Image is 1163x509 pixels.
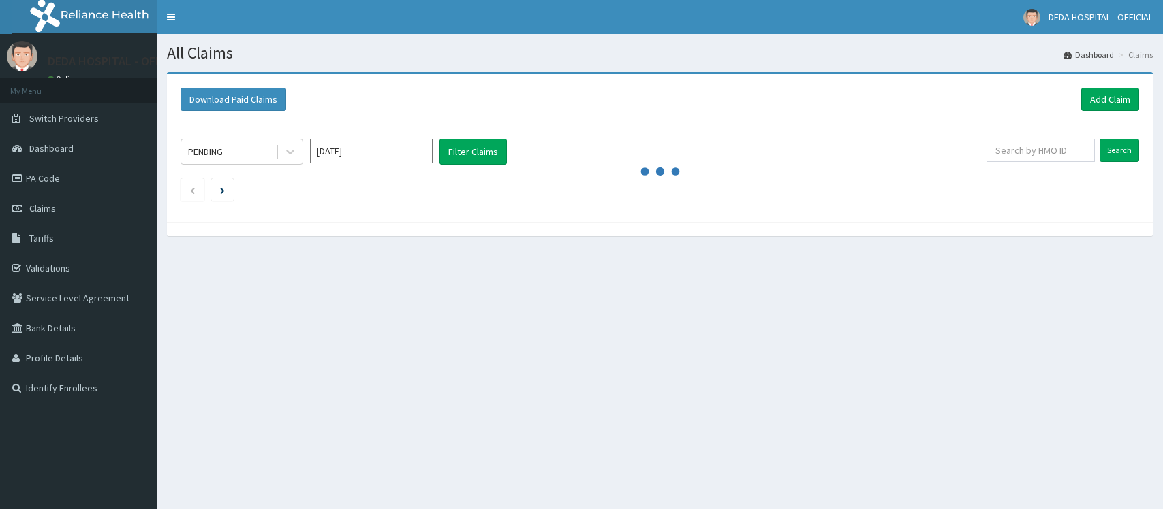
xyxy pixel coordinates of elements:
span: DEDA HOSPITAL - OFFICIAL [1049,11,1153,23]
input: Search [1100,139,1139,162]
button: Filter Claims [439,139,507,165]
a: Add Claim [1081,88,1139,111]
h1: All Claims [167,44,1153,62]
input: Select Month and Year [310,139,433,163]
svg: audio-loading [640,151,681,192]
a: Dashboard [1064,49,1114,61]
span: Claims [29,202,56,214]
a: Previous page [189,184,196,196]
span: Switch Providers [29,112,99,125]
input: Search by HMO ID [987,139,1095,162]
a: Online [48,74,80,84]
div: PENDING [188,145,223,159]
img: User Image [1023,9,1040,26]
li: Claims [1115,49,1153,61]
span: Dashboard [29,142,74,154]
span: Tariffs [29,232,54,244]
p: DEDA HOSPITAL - OFFICIAL [48,55,188,67]
button: Download Paid Claims [181,88,286,111]
a: Next page [220,184,225,196]
img: User Image [7,41,37,71]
